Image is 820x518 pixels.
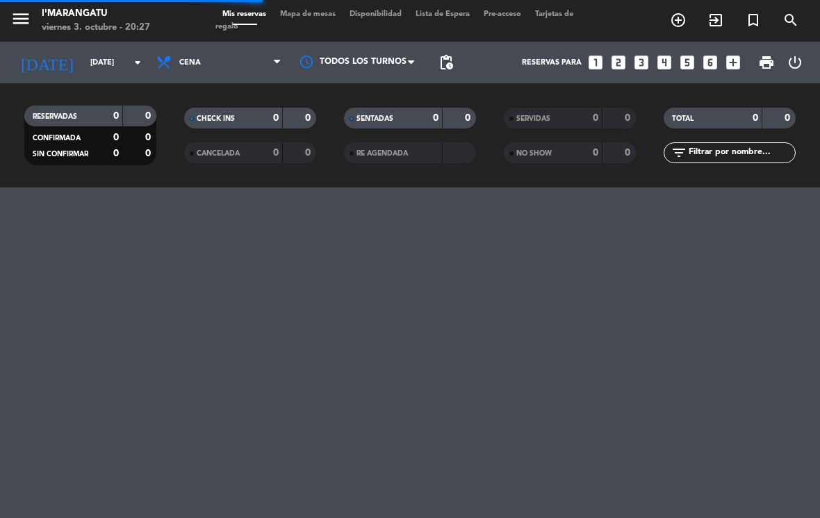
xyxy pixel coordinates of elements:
span: Cena [179,58,201,67]
strong: 0 [273,148,279,158]
span: Reservas para [522,58,582,67]
strong: 0 [305,148,313,158]
div: LOG OUT [781,42,810,83]
strong: 0 [785,113,793,123]
span: Lista de Espera [409,10,477,18]
span: CANCELADA [197,150,240,157]
span: print [758,54,775,71]
i: looks_5 [678,53,696,72]
strong: 0 [145,149,154,158]
strong: 0 [113,149,119,158]
strong: 0 [593,148,598,158]
span: TOTAL [672,115,694,122]
i: exit_to_app [707,12,724,28]
strong: 0 [753,113,758,123]
div: I'marangatu [42,7,150,21]
span: NO SHOW [516,150,552,157]
i: filter_list [671,144,687,161]
button: menu [10,8,31,34]
span: BUSCAR [772,8,810,32]
i: [DATE] [10,47,83,78]
span: WALK IN [697,8,735,32]
i: looks_4 [655,53,673,72]
i: looks_3 [632,53,650,72]
strong: 0 [273,113,279,123]
i: power_settings_new [787,54,803,71]
strong: 0 [625,113,633,123]
span: Reserva especial [735,8,772,32]
span: CONFIRMADA [33,135,81,142]
span: SERVIDAS [516,115,550,122]
i: looks_two [609,53,628,72]
span: Pre-acceso [477,10,528,18]
strong: 0 [145,133,154,142]
span: SENTADAS [356,115,393,122]
strong: 0 [113,133,119,142]
i: search [782,12,799,28]
span: RE AGENDADA [356,150,408,157]
span: pending_actions [438,54,454,71]
strong: 0 [593,113,598,123]
strong: 0 [305,113,313,123]
strong: 0 [465,113,473,123]
i: add_box [724,53,742,72]
span: RESERVAR MESA [659,8,697,32]
i: arrow_drop_down [129,54,146,71]
strong: 0 [625,148,633,158]
span: Mapa de mesas [273,10,343,18]
i: looks_6 [701,53,719,72]
input: Filtrar por nombre... [687,145,795,160]
i: looks_one [587,53,605,72]
span: RESERVADAS [33,113,77,120]
i: menu [10,8,31,29]
i: add_circle_outline [670,12,687,28]
strong: 0 [433,113,438,123]
strong: 0 [113,111,119,121]
i: turned_in_not [745,12,762,28]
span: Disponibilidad [343,10,409,18]
div: viernes 3. octubre - 20:27 [42,21,150,35]
span: SIN CONFIRMAR [33,151,88,158]
span: Mis reservas [215,10,273,18]
span: CHECK INS [197,115,235,122]
strong: 0 [145,111,154,121]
